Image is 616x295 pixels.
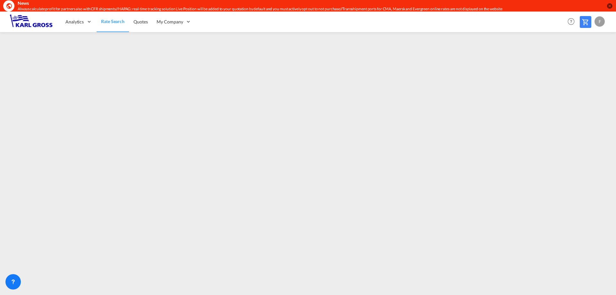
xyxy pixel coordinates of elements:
div: F [595,16,605,27]
a: Quotes [129,11,152,32]
div: Help [566,16,580,28]
span: Quotes [133,19,148,24]
md-icon: icon-earth [6,3,12,9]
img: 3269c73066d711f095e541db4db89301.png [10,14,53,29]
div: Analytics [61,11,97,32]
span: Rate Search [101,19,124,24]
button: icon-close-circle [606,3,613,9]
a: Rate Search [97,11,129,32]
span: Help [566,16,577,27]
div: My Company [152,11,196,32]
div: Always calculate profit for partners also with CFR shipments//HAPAG: real-time tracking solution ... [18,6,521,12]
span: Analytics [65,19,84,25]
span: My Company [157,19,183,25]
